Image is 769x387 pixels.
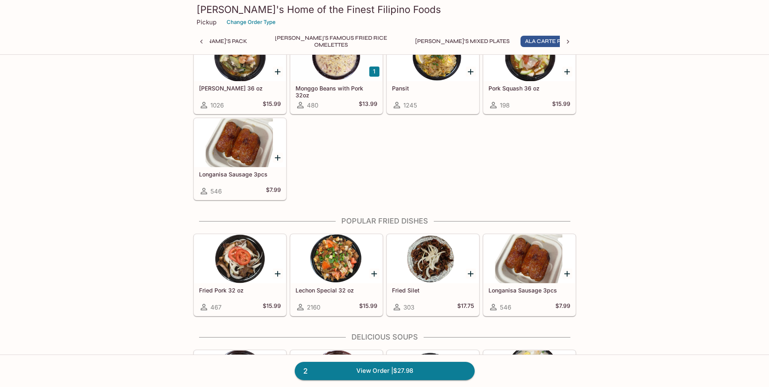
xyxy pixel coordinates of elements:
div: Pansit [387,32,479,81]
button: Add Monggo Beans with Pork 32oz [369,67,379,77]
span: 546 [210,187,222,195]
div: Longanisa Sausage 3pcs [194,118,286,167]
button: Add Fried Silet [466,269,476,279]
h5: $15.99 [552,100,570,110]
h5: Monggo Beans with Pork 32oz [296,85,377,98]
h5: [PERSON_NAME] 36 oz [199,85,281,92]
div: Fried Silet [387,234,479,283]
div: Pork Squash 36 oz [484,32,575,81]
h5: Pork Squash 36 oz [488,85,570,92]
span: 1026 [210,101,224,109]
h4: Popular Fried Dishes [193,217,576,226]
h4: Delicious Soups [193,333,576,342]
button: Ala Carte Favorite Filipino Dishes [521,36,636,47]
span: 1245 [403,101,417,109]
div: Monggo Beans with Pork 32oz [291,32,382,81]
h5: Fried Silet [392,287,474,294]
h5: $15.99 [263,302,281,312]
a: Longanisa Sausage 3pcs546$7.99 [194,118,286,200]
div: Fried Pork 32 oz [194,234,286,283]
button: Add Longanisa Sausage 3pcs [273,153,283,163]
span: 546 [500,303,511,311]
h5: Pansit [392,85,474,92]
a: [PERSON_NAME] 36 oz1026$15.99 [194,32,286,114]
span: 480 [307,101,318,109]
button: Add Fried Pork 32 oz [273,269,283,279]
a: Pansit1245 [387,32,479,114]
button: Change Order Type [223,16,279,28]
button: Add Sari Sari 36 oz [273,67,283,77]
h5: $13.99 [359,100,377,110]
span: 467 [210,303,221,311]
div: Lechon Special 32 oz [291,234,382,283]
div: Longanisa Sausage 3pcs [484,234,575,283]
h5: Lechon Special 32 oz [296,287,377,294]
p: Pickup [197,18,216,26]
span: 303 [403,303,414,311]
a: Fried Pork 32 oz467$15.99 [194,234,286,316]
a: Lechon Special 32 oz2160$15.99 [290,234,383,316]
button: Add Pork Squash 36 oz [562,67,572,77]
div: Sari Sari 36 oz [194,32,286,81]
h5: Fried Pork 32 oz [199,287,281,294]
h3: [PERSON_NAME]'s Home of the Finest Filipino Foods [197,3,573,16]
a: Longanisa Sausage 3pcs546$7.99 [483,234,576,316]
a: Pork Squash 36 oz198$15.99 [483,32,576,114]
a: Monggo Beans with Pork 32oz480$13.99 [290,32,383,114]
a: 2View Order |$27.98 [295,362,475,380]
button: [PERSON_NAME]'s Mixed Plates [411,36,514,47]
a: Fried Silet303$17.75 [387,234,479,316]
h5: $15.99 [359,302,377,312]
span: 2 [298,365,313,377]
h5: $15.99 [263,100,281,110]
button: Add Lechon Special 32 oz [369,269,379,279]
button: [PERSON_NAME]'s Famous Fried Rice Omelettes [258,36,404,47]
button: [PERSON_NAME]'s Pack [173,36,252,47]
h5: $7.99 [555,302,570,312]
span: 2160 [307,303,320,311]
span: 198 [500,101,510,109]
h5: $7.99 [266,186,281,196]
h5: Longanisa Sausage 3pcs [488,287,570,294]
h5: $17.75 [457,302,474,312]
button: Add Longanisa Sausage 3pcs [562,269,572,279]
h5: Longanisa Sausage 3pcs [199,171,281,178]
button: Add Pansit [466,67,476,77]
